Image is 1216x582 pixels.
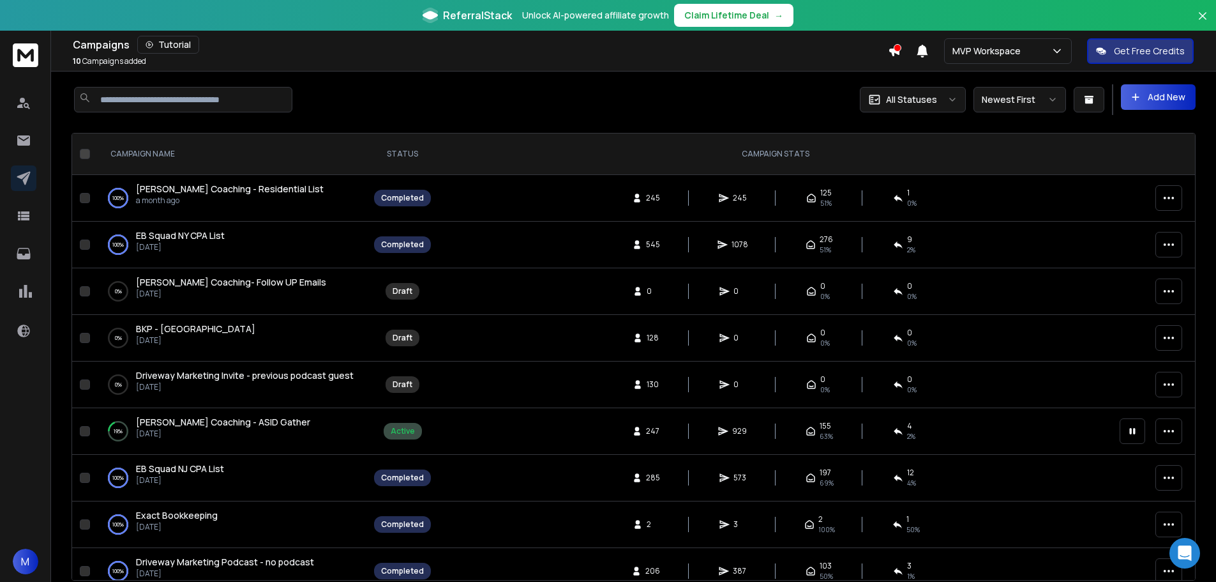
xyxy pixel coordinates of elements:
a: EB Squad NY CPA List [136,229,225,242]
span: 130 [647,379,659,390]
span: 128 [647,333,659,343]
span: [PERSON_NAME] Coaching- Follow UP Emails [136,276,326,288]
span: 0% [907,291,917,302]
p: 0 % [115,285,122,298]
span: 1 [907,188,910,198]
span: 50 % [820,571,833,581]
span: 2 % [907,431,915,441]
td: 19%[PERSON_NAME] Coaching - ASID Gather[DATE] [95,408,366,455]
div: Completed [381,193,424,203]
span: 1 % [907,571,915,581]
span: 0 [907,374,912,385]
a: [PERSON_NAME] Coaching - Residential List [136,183,324,195]
span: ReferralStack [443,8,512,23]
button: Newest First [973,87,1066,112]
td: 100%EB Squad NJ CPA List[DATE] [95,455,366,502]
th: CAMPAIGN NAME [95,134,366,175]
td: 100%[PERSON_NAME] Coaching - Residential Lista month ago [95,175,366,222]
span: 0% [820,385,830,395]
button: Add New [1121,84,1196,110]
span: 0 [820,328,825,338]
td: 0%Driveway Marketing Invite - previous podcast guest[DATE] [95,362,366,408]
p: Get Free Credits [1114,45,1185,57]
span: 2 [647,519,659,530]
span: 63 % [820,431,833,441]
span: 103 [820,561,832,571]
span: 0% [820,338,830,348]
p: 100 % [112,565,124,578]
p: MVP Workspace [952,45,1026,57]
p: [DATE] [136,335,255,346]
span: 51 % [820,245,831,255]
span: 4 [907,421,912,431]
span: 0% [907,338,917,348]
span: 12 [907,468,914,478]
p: Unlock AI-powered affiliate growth [522,9,669,22]
p: 100 % [112,471,124,484]
a: [PERSON_NAME] Coaching- Follow UP Emails [136,276,326,289]
button: Close banner [1194,8,1211,38]
td: 0%BKP - [GEOGRAPHIC_DATA][DATE] [95,315,366,362]
span: EB Squad NY CPA List [136,229,225,241]
span: 10 [73,56,81,66]
th: CAMPAIGN STATS [439,134,1112,175]
span: 155 [820,421,831,431]
div: Completed [381,519,424,530]
span: 0 [733,333,746,343]
span: Exact Bookkeeping [136,509,218,521]
span: 0 [907,328,912,338]
div: Campaigns [73,36,888,54]
span: 573 [733,473,746,483]
span: 0 [907,281,912,291]
a: Driveway Marketing Podcast - no podcast [136,556,314,569]
span: 929 [732,426,747,436]
span: 0% [820,291,830,302]
span: EB Squad NJ CPA List [136,463,224,475]
td: 100%EB Squad NY CPA List[DATE] [95,222,366,268]
span: 247 [646,426,659,436]
p: 0 % [115,332,122,344]
span: 0 [733,379,746,390]
div: Draft [393,379,412,390]
span: 0 [820,374,825,385]
button: Get Free Credits [1087,38,1194,64]
div: Completed [381,566,424,576]
p: All Statuses [886,93,937,106]
span: 387 [733,566,746,576]
p: 100 % [112,238,124,251]
div: Draft [393,333,412,343]
span: [PERSON_NAME] Coaching - ASID Gather [136,416,310,428]
span: 69 % [820,478,834,488]
span: 2 % [907,245,915,255]
span: 4 % [907,478,916,488]
span: 0 [733,286,746,296]
th: STATUS [366,134,439,175]
span: 51 % [820,198,832,208]
span: 245 [646,193,660,203]
span: 245 [733,193,747,203]
td: 0%[PERSON_NAME] Coaching- Follow UP Emails[DATE] [95,268,366,315]
div: Completed [381,240,424,250]
div: Open Intercom Messenger [1169,538,1200,569]
span: 125 [820,188,832,198]
button: M [13,549,38,574]
span: 1 [906,514,909,525]
div: Draft [393,286,412,296]
span: 206 [645,566,660,576]
p: 19 % [114,425,123,438]
span: 545 [646,240,660,250]
span: 0 [820,281,825,291]
div: Completed [381,473,424,483]
span: 0 % [907,198,917,208]
span: → [774,9,783,22]
span: 3 [733,519,746,530]
div: Active [391,426,415,436]
span: 0 [647,286,659,296]
a: EB Squad NJ CPA List [136,463,224,475]
span: 197 [820,468,831,478]
a: BKP - [GEOGRAPHIC_DATA] [136,323,255,335]
a: Exact Bookkeeping [136,509,218,522]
